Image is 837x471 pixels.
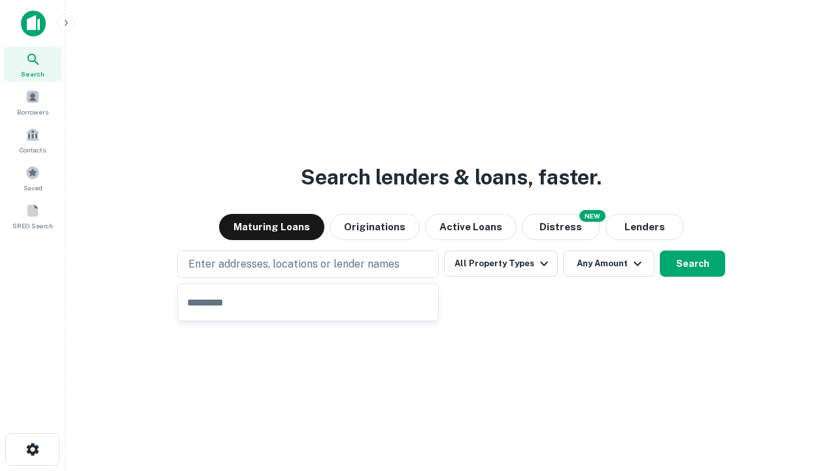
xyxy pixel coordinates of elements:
button: Enter addresses, locations or lender names [177,251,439,278]
div: NEW [579,210,606,222]
p: Enter addresses, locations or lender names [188,256,400,272]
a: Saved [4,160,61,196]
span: Borrowers [17,107,48,117]
a: Contacts [4,122,61,158]
a: SREO Search [4,198,61,234]
span: Contacts [20,145,46,155]
button: Lenders [606,214,684,240]
span: SREO Search [12,220,53,231]
button: Originations [330,214,420,240]
button: Search [660,251,725,277]
button: Active Loans [425,214,517,240]
button: Any Amount [563,251,655,277]
span: Search [21,69,44,79]
span: Saved [24,183,43,193]
a: Search [4,46,61,82]
a: Borrowers [4,84,61,120]
h3: Search lenders & loans, faster. [301,162,602,193]
img: capitalize-icon.png [21,10,46,37]
button: Maturing Loans [219,214,324,240]
button: Search distressed loans with lien and other non-mortgage details. [522,214,600,240]
iframe: Chat Widget [772,366,837,429]
button: All Property Types [444,251,558,277]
